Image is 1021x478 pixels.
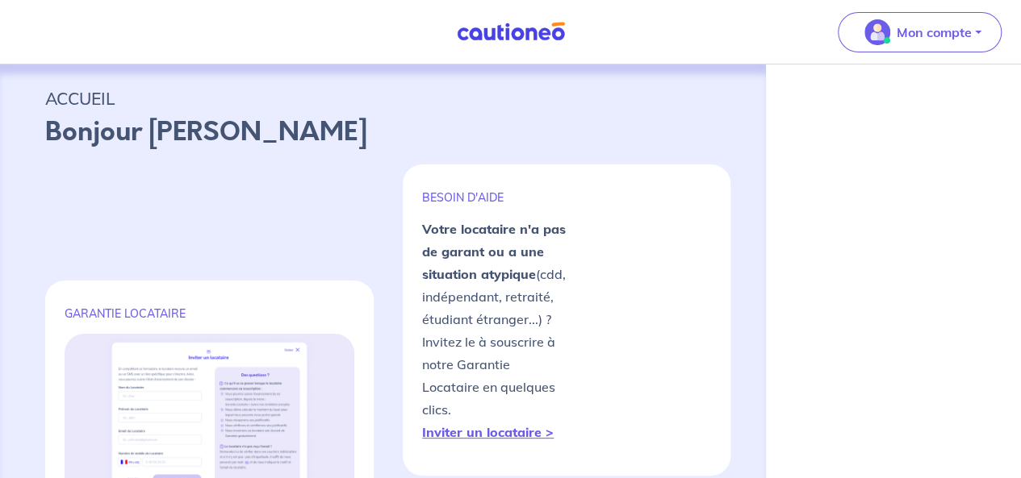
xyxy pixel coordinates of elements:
p: Bonjour [PERSON_NAME] [45,113,721,152]
p: ACCUEIL [45,84,721,113]
p: BESOIN D'AIDE [422,190,567,205]
p: GARANTIE LOCATAIRE [65,306,354,321]
img: illu_account_valid_menu.svg [864,19,890,45]
strong: Votre locataire n'a pas de garant ou a une situation atypique [422,221,566,282]
p: (cdd, indépendant, retraité, étudiant étranger...) ? Invitez le à souscrire à notre Garantie Loca... [422,218,567,443]
p: Mon compte [897,23,972,42]
a: Inviter un locataire > [422,424,554,440]
img: Cautioneo [450,22,571,42]
button: illu_account_valid_menu.svgMon compte [838,12,1002,52]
